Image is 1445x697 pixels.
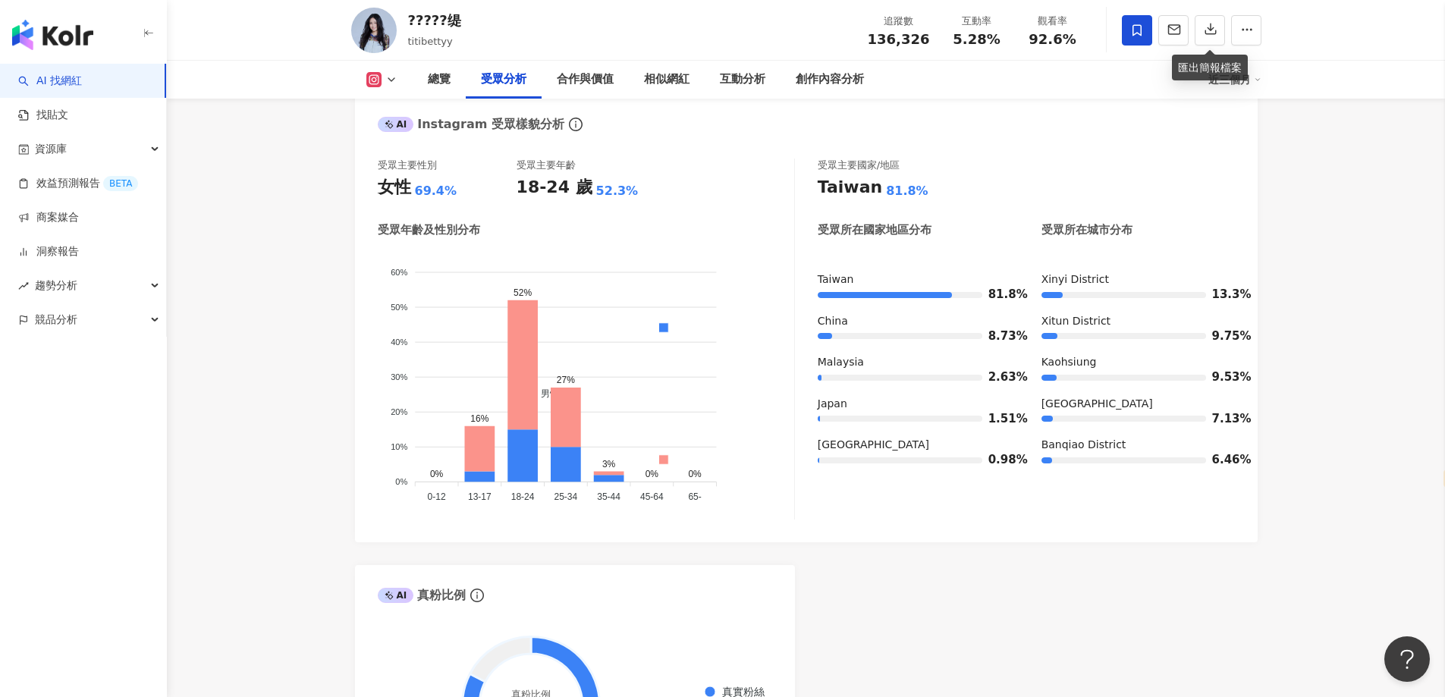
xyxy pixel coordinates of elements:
span: 9.75% [1212,331,1235,342]
div: Banqiao District [1041,438,1235,453]
span: 5.28% [953,32,1000,47]
div: 匯出簡報檔案 [1172,55,1248,80]
tspan: 10% [391,442,407,451]
tspan: 30% [391,372,407,381]
div: 受眾主要年齡 [517,159,576,172]
span: 8.73% [988,331,1011,342]
tspan: 40% [391,338,407,347]
div: 69.4% [415,183,457,199]
div: China [818,314,1011,329]
div: 受眾年齡及性別分布 [378,222,480,238]
tspan: 0% [395,477,407,486]
span: 6.46% [1212,454,1235,466]
span: 92.6% [1029,32,1076,47]
a: 效益預測報告BETA [18,176,138,191]
div: 女性 [378,176,411,199]
div: 18-24 歲 [517,176,592,199]
div: Japan [818,397,1011,412]
div: Malaysia [818,355,1011,370]
div: AI [378,117,414,132]
div: ?????缇 [408,11,461,30]
tspan: 35-44 [597,491,620,502]
div: Instagram 受眾樣貌分析 [378,116,564,133]
span: 7.13% [1212,413,1235,425]
div: Xinyi District [1041,272,1235,287]
div: 受眾主要國家/地區 [818,159,900,172]
iframe: Help Scout Beacon - Open [1384,636,1430,682]
tspan: 25-34 [554,491,577,502]
tspan: 20% [391,407,407,416]
div: 合作與價值 [557,71,614,89]
div: [GEOGRAPHIC_DATA] [818,438,1011,453]
span: 13.3% [1212,289,1235,300]
span: 0.98% [988,454,1011,466]
span: 2.63% [988,372,1011,383]
tspan: 0-12 [427,491,445,502]
span: info-circle [567,115,585,133]
div: AI [378,588,414,603]
div: Taiwan [818,176,882,199]
span: rise [18,281,29,291]
span: 男性 [529,388,559,399]
img: logo [12,20,93,50]
span: titibettyy [408,36,453,47]
div: Kaohsiung [1041,355,1235,370]
div: 受眾分析 [481,71,526,89]
a: 找貼文 [18,108,68,123]
div: 受眾所在城市分布 [1041,222,1132,238]
span: info-circle [468,586,486,604]
a: 商案媒合 [18,210,79,225]
div: 創作內容分析 [796,71,864,89]
div: [GEOGRAPHIC_DATA] [1041,397,1235,412]
tspan: 45-64 [640,491,664,502]
tspan: 65- [688,491,701,502]
tspan: 50% [391,303,407,312]
span: 趨勢分析 [35,268,77,303]
div: 81.8% [886,183,928,199]
tspan: 13-17 [468,491,492,502]
div: 互動分析 [720,71,765,89]
div: 追蹤數 [868,14,930,29]
a: 洞察報告 [18,244,79,259]
img: KOL Avatar [351,8,397,53]
tspan: 60% [391,268,407,277]
span: 9.53% [1212,372,1235,383]
tspan: 18-24 [510,491,534,502]
div: 受眾所在國家地區分布 [818,222,931,238]
div: Taiwan [818,272,1011,287]
div: 相似網紅 [644,71,690,89]
a: searchAI 找網紅 [18,74,82,89]
div: 觀看率 [1024,14,1082,29]
div: 受眾主要性別 [378,159,437,172]
div: 互動率 [948,14,1006,29]
span: 136,326 [868,31,930,47]
div: 真粉比例 [378,587,466,604]
span: 競品分析 [35,303,77,337]
span: 1.51% [988,413,1011,425]
div: 總覽 [428,71,451,89]
span: 81.8% [988,289,1011,300]
div: 52.3% [596,183,639,199]
span: 資源庫 [35,132,67,166]
div: Xitun District [1041,314,1235,329]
